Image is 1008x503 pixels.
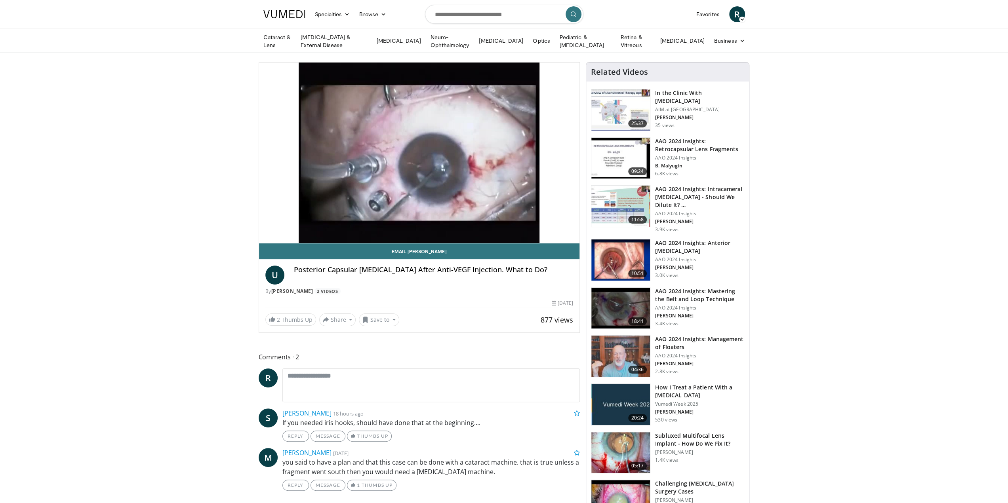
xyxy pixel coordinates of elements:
img: 3fc25be6-574f-41c0-96b9-b0d00904b018.150x105_q85_crop-smart_upscale.jpg [591,432,650,473]
a: 20:24 How I Treat a Patient With a [MEDICAL_DATA] Vumedi Week 2025 [PERSON_NAME] 530 views [591,383,744,425]
a: [MEDICAL_DATA] [372,33,425,49]
p: 1.4K views [655,457,678,463]
a: Business [709,33,750,49]
a: Favorites [692,6,724,22]
span: 11:58 [628,216,647,224]
a: 09:24 AAO 2024 Insights: Retrocapsular Lens Fragments AAO 2024 Insights B. Malyugin 6.8K views [591,137,744,179]
p: you said to have a plan and that this case can be done with a cataract machine. that is true unle... [282,457,580,476]
a: [PERSON_NAME] [282,409,332,418]
p: 3.0K views [655,272,678,279]
a: Cataract & Lens [259,33,296,49]
a: Retina & Vitreous [616,33,655,49]
p: 2.8K views [655,368,678,375]
a: [MEDICAL_DATA] [655,33,709,49]
p: AAO 2024 Insights [655,155,744,161]
p: 3.4K views [655,321,678,327]
a: Specialties [310,6,355,22]
h3: AAO 2024 Insights: Management of Floaters [655,335,744,351]
h3: AAO 2024 Insights: Anterior [MEDICAL_DATA] [655,239,744,255]
h3: How I Treat a Patient With a [MEDICAL_DATA] [655,383,744,399]
a: 04:36 AAO 2024 Insights: Management of Floaters AAO 2024 Insights [PERSON_NAME] 2.8K views [591,335,744,377]
a: Pediatric & [MEDICAL_DATA] [555,33,616,49]
button: Share [319,313,356,326]
small: 18 hours ago [333,410,364,417]
span: 09:24 [628,167,647,175]
p: [PERSON_NAME] [655,264,744,271]
h3: In the Clinic With [MEDICAL_DATA] [655,89,744,105]
a: 18:41 AAO 2024 Insights: Mastering the Belt and Loop Technique AAO 2024 Insights [PERSON_NAME] 3.... [591,287,744,329]
a: 11:58 AAO 2024 Insights: Intracameral [MEDICAL_DATA] - Should We Dilute It? … AAO 2024 Insights [... [591,185,744,233]
div: By [265,288,574,295]
span: 10:51 [628,270,647,277]
p: B. Malyugin [655,163,744,169]
p: AAO 2024 Insights [655,305,744,311]
span: 04:36 [628,366,647,374]
img: 02d29458-18ce-4e7f-be78-7423ab9bdffd.jpg.150x105_q85_crop-smart_upscale.jpg [591,384,650,425]
a: 1 Thumbs Up [347,480,396,491]
button: Save to [359,313,399,326]
p: 530 views [655,417,677,423]
a: Reply [282,431,309,442]
img: VuMedi Logo [263,10,305,18]
small: [DATE] [333,450,349,457]
input: Search topics, interventions [425,5,583,24]
a: [PERSON_NAME] [271,288,313,294]
a: R [259,368,278,387]
p: AAO 2024 Insights [655,353,744,359]
p: [PERSON_NAME] [655,361,744,367]
a: Browse [354,6,391,22]
span: 2 [277,316,280,323]
img: 22a3a3a3-03de-4b31-bd81-a17540334f4a.150x105_q85_crop-smart_upscale.jpg [591,288,650,329]
a: [PERSON_NAME] [282,448,332,457]
h3: AAO 2024 Insights: Mastering the Belt and Loop Technique [655,287,744,303]
span: 18:41 [628,317,647,325]
a: Reply [282,480,309,491]
a: Thumbs Up [347,431,392,442]
h3: Challenging [MEDICAL_DATA] Surgery Cases [655,480,744,495]
a: Neuro-Ophthalmology [425,33,474,49]
a: U [265,266,284,285]
p: AAO 2024 Insights [655,256,744,263]
p: [PERSON_NAME] [655,313,744,319]
span: M [259,448,278,467]
h3: Subluxed Multifocal Lens Implant - How Do We Fix It? [655,432,744,448]
span: 1 [357,482,360,488]
a: 2 Videos [314,288,341,294]
a: 25:37 In the Clinic With [MEDICAL_DATA] AIM at [GEOGRAPHIC_DATA] [PERSON_NAME] 35 views [591,89,744,131]
img: 79b7ca61-ab04-43f8-89ee-10b6a48a0462.150x105_q85_crop-smart_upscale.jpg [591,89,650,131]
span: Comments 2 [259,352,580,362]
p: [PERSON_NAME] [655,114,744,121]
a: S [259,408,278,427]
a: Message [311,480,345,491]
p: [PERSON_NAME] [655,409,744,415]
a: [MEDICAL_DATA] & External Disease [296,33,372,49]
h4: Posterior Capsular [MEDICAL_DATA] After Anti-VEGF Injection. What to Do? [294,266,574,274]
span: 20:24 [628,414,647,422]
img: 01f52a5c-6a53-4eb2-8a1d-dad0d168ea80.150x105_q85_crop-smart_upscale.jpg [591,138,650,179]
a: 2 Thumbs Up [265,313,316,326]
a: 05:17 Subluxed Multifocal Lens Implant - How Do We Fix It? [PERSON_NAME] 1.4K views [591,432,744,474]
p: AIM at [GEOGRAPHIC_DATA] [655,106,744,113]
h3: AAO 2024 Insights: Retrocapsular Lens Fragments [655,137,744,153]
p: 3.9K views [655,226,678,233]
p: [PERSON_NAME] [655,449,744,456]
h3: AAO 2024 Insights: Intracameral [MEDICAL_DATA] - Should We Dilute It? … [655,185,744,209]
p: If you needed iris hooks, should have done that at the beginning.... [282,418,580,427]
a: 10:51 AAO 2024 Insights: Anterior [MEDICAL_DATA] AAO 2024 Insights [PERSON_NAME] 3.0K views [591,239,744,281]
a: Optics [528,33,554,49]
a: [MEDICAL_DATA] [474,33,528,49]
div: [DATE] [552,300,573,307]
a: Message [311,431,345,442]
p: Vumedi Week 2025 [655,401,744,407]
a: Email [PERSON_NAME] [259,243,580,259]
img: 8e655e61-78ac-4b3e-a4e7-f43113671c25.150x105_q85_crop-smart_upscale.jpg [591,336,650,377]
p: 6.8K views [655,171,678,177]
p: 35 views [655,122,675,129]
a: R [729,6,745,22]
img: de733f49-b136-4bdc-9e00-4021288efeb7.150x105_q85_crop-smart_upscale.jpg [591,186,650,227]
span: 05:17 [628,462,647,470]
